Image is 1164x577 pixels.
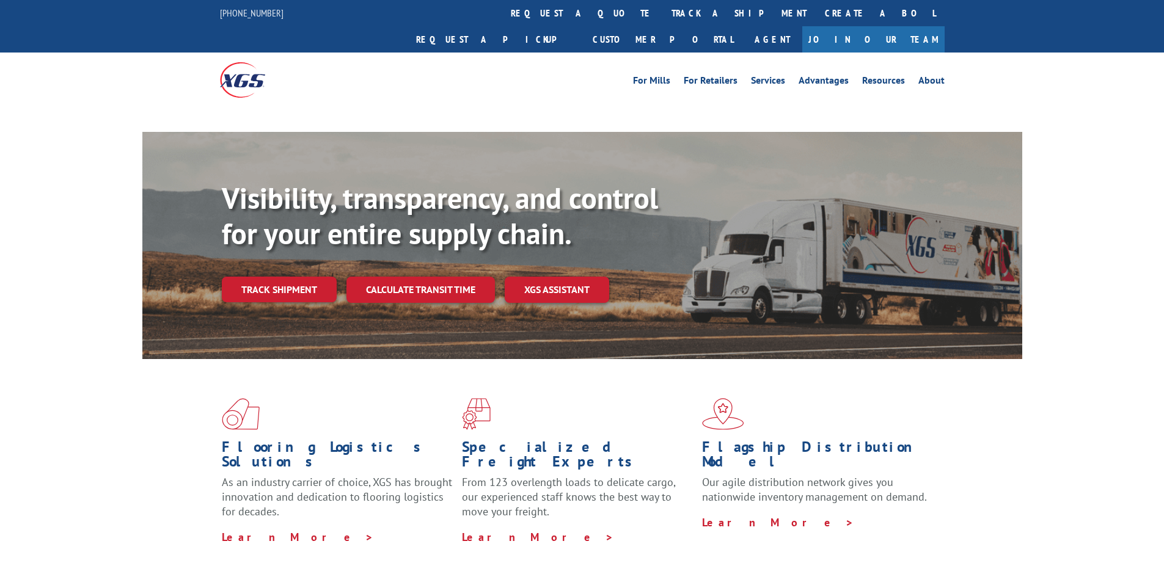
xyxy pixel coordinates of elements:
a: XGS ASSISTANT [505,277,609,303]
span: As an industry carrier of choice, XGS has brought innovation and dedication to flooring logistics... [222,475,452,518]
a: [PHONE_NUMBER] [220,7,284,19]
a: Learn More > [462,530,614,544]
a: Learn More > [702,515,854,529]
a: Services [751,76,785,89]
a: Calculate transit time [346,277,495,303]
b: Visibility, transparency, and control for your entire supply chain. [222,179,658,252]
a: About [918,76,945,89]
h1: Flagship Distribution Model [702,440,933,475]
img: xgs-icon-total-supply-chain-intelligence-red [222,398,260,430]
img: xgs-icon-flagship-distribution-model-red [702,398,744,430]
a: Resources [862,76,905,89]
a: Customer Portal [584,26,742,53]
p: From 123 overlength loads to delicate cargo, our experienced staff knows the best way to move you... [462,475,693,529]
a: Agent [742,26,802,53]
a: Track shipment [222,277,337,302]
a: Join Our Team [802,26,945,53]
a: For Retailers [684,76,738,89]
a: Learn More > [222,530,374,544]
a: Request a pickup [407,26,584,53]
img: xgs-icon-focused-on-flooring-red [462,398,491,430]
h1: Specialized Freight Experts [462,440,693,475]
a: Advantages [799,76,849,89]
h1: Flooring Logistics Solutions [222,440,453,475]
a: For Mills [633,76,670,89]
span: Our agile distribution network gives you nationwide inventory management on demand. [702,475,927,504]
